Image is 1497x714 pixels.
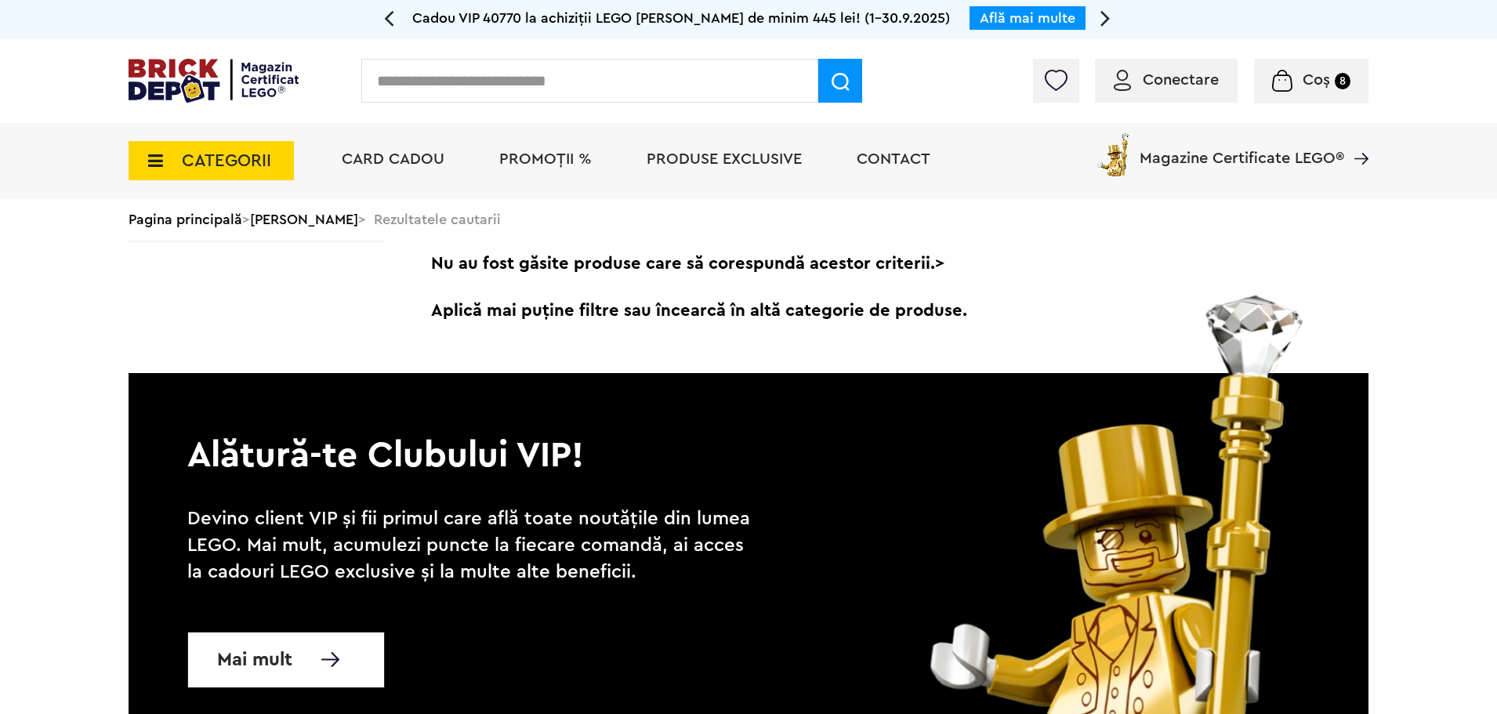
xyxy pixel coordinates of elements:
[1140,130,1344,166] span: Magazine Certificate LEGO®
[129,212,242,227] a: Pagina principală
[1344,130,1368,146] a: Magazine Certificate LEGO®
[182,152,271,169] span: CATEGORII
[129,373,1368,480] p: Alătură-te Clubului VIP!
[1114,72,1219,88] a: Conectare
[217,652,292,668] span: Mai mult
[250,212,358,227] a: [PERSON_NAME]
[1335,73,1350,89] small: 8
[129,199,1368,240] div: > > Rezultatele cautarii
[418,287,1368,334] span: Aplică mai puține filtre sau încearcă în altă categorie de produse.
[187,632,385,688] a: Mai mult
[187,506,759,585] p: Devino client VIP și fii primul care află toate noutățile din lumea LEGO. Mai mult, acumulezi pun...
[342,151,444,167] a: Card Cadou
[499,151,592,167] a: PROMOȚII %
[1303,72,1330,88] span: Coș
[647,151,802,167] a: Produse exclusive
[1143,72,1219,88] span: Conectare
[857,151,930,167] a: Contact
[418,240,1368,287] span: Nu au fost găsite produse care să corespundă acestor criterii.>
[412,11,950,25] span: Cadou VIP 40770 la achiziții LEGO [PERSON_NAME] de minim 445 lei! (1-30.9.2025)
[321,652,339,667] img: Mai multe informatii
[980,11,1075,25] a: Află mai multe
